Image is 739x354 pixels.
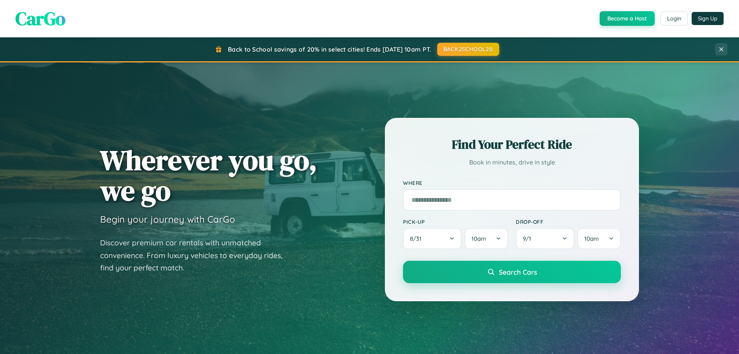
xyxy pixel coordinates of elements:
button: Login [660,12,688,25]
h2: Find Your Perfect Ride [403,136,621,153]
p: Discover premium car rentals with unmatched convenience. From luxury vehicles to everyday rides, ... [100,237,293,274]
button: Become a Host [600,11,655,26]
button: 8/31 [403,228,461,249]
p: Book in minutes, drive in style [403,157,621,168]
span: Search Cars [499,268,537,276]
h1: Wherever you go, we go [100,145,317,206]
button: Search Cars [403,261,621,283]
span: 8 / 31 [410,235,425,242]
button: 10am [465,228,508,249]
span: 10am [584,235,599,242]
span: 10am [471,235,486,242]
button: 9/1 [516,228,574,249]
label: Drop-off [516,218,621,225]
button: Sign Up [692,12,724,25]
label: Pick-up [403,218,508,225]
span: 9 / 1 [523,235,535,242]
span: Back to School savings of 20% in select cities! Ends [DATE] 10am PT. [228,45,431,53]
h3: Begin your journey with CarGo [100,213,235,225]
span: CarGo [15,6,65,31]
label: Where [403,180,621,186]
button: 10am [577,228,621,249]
button: BACK2SCHOOL20 [437,43,499,56]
